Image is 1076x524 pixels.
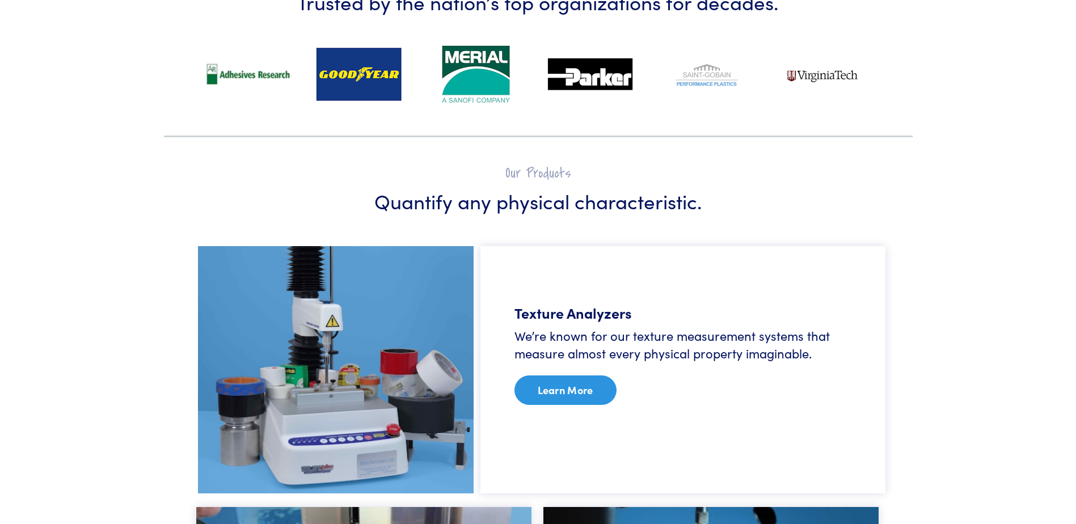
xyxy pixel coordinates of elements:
img: adhesive-tapes-assorted.jpg [198,246,474,493]
img: adhesives_research_logo.gif [198,40,300,108]
img: parker.gif [545,40,636,108]
h3: Quantify any physical characteristic. [198,187,879,214]
h5: Texture Analyzers [514,303,851,323]
img: saint_gobain.gif [661,40,752,108]
img: virginia_tech.gif [777,40,867,108]
h6: We’re known for our texture measurement systems that measure almost every physical property imagi... [514,327,851,362]
img: goodyear.gif [314,40,404,108]
h2: Our Products [198,164,879,182]
img: merial.gif [429,40,520,108]
a: Learn More [514,375,617,405]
